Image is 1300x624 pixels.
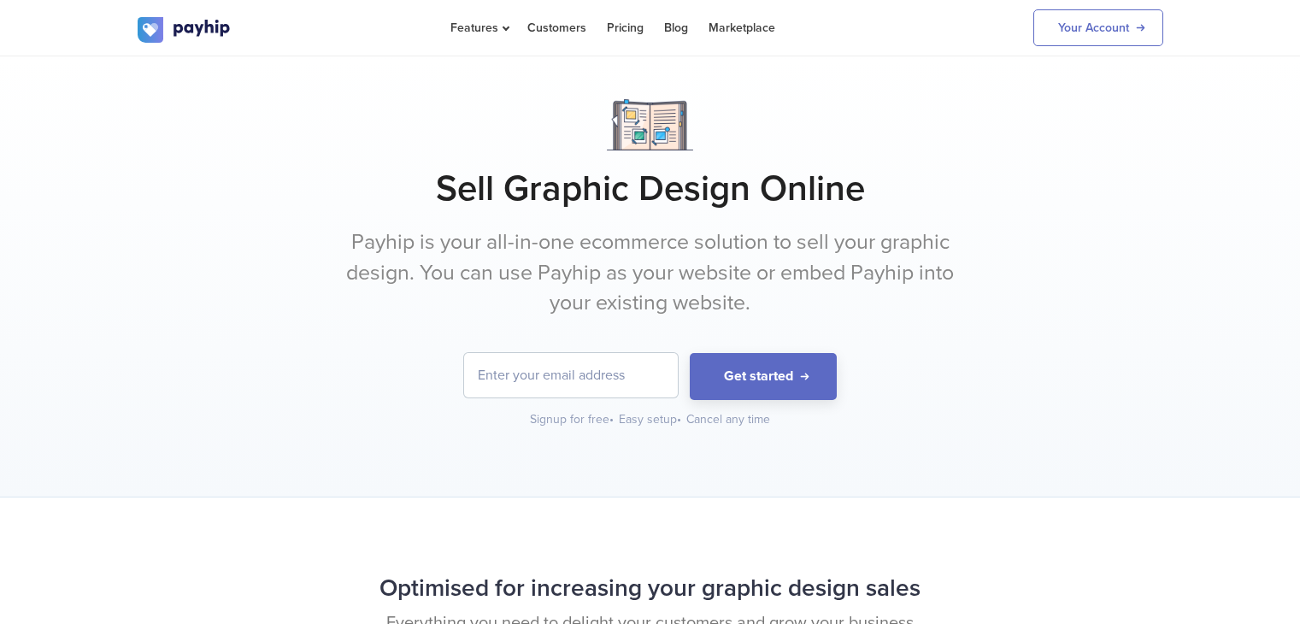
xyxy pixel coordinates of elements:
span: • [677,412,681,427]
img: Notebook.png [607,99,693,150]
h2: Optimised for increasing your graphic design sales [138,566,1163,611]
span: Features [450,21,507,35]
img: logo.svg [138,17,232,43]
div: Signup for free [530,411,615,428]
h1: Sell Graphic Design Online [138,168,1163,210]
span: • [609,412,614,427]
p: Payhip is your all-in-one ecommerce solution to sell your graphic design. You can use Payhip as y... [330,227,971,319]
input: Enter your email address [464,353,678,397]
button: Get started [690,353,837,400]
a: Your Account [1033,9,1163,46]
div: Easy setup [619,411,683,428]
div: Cancel any time [686,411,770,428]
